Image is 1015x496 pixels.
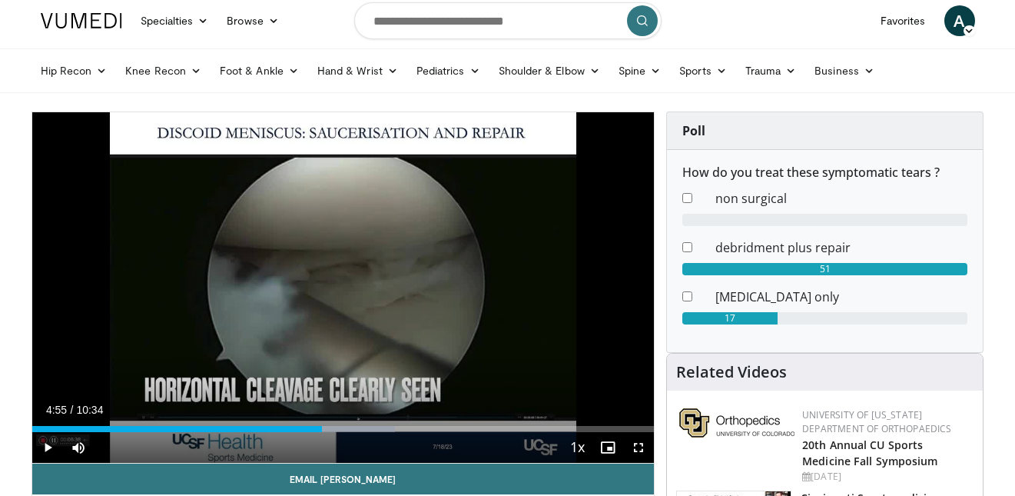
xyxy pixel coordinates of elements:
div: 17 [682,312,778,325]
div: 51 [682,263,967,275]
span: / [71,404,74,416]
div: [DATE] [802,470,970,484]
button: Enable picture-in-picture mode [592,432,623,463]
a: Pediatrics [407,55,489,86]
input: Search topics, interventions [354,2,662,39]
button: Play [32,432,63,463]
a: Foot & Ankle [211,55,308,86]
a: Trauma [736,55,806,86]
a: Favorites [871,5,935,36]
img: VuMedi Logo [41,13,122,28]
span: 4:55 [46,404,67,416]
h6: How do you treat these symptomatic tears ? [682,165,967,180]
a: Hand & Wrist [308,55,407,86]
button: Playback Rate [562,432,592,463]
span: 10:34 [76,404,103,416]
img: 355603a8-37da-49b6-856f-e00d7e9307d3.png.150x105_q85_autocrop_double_scale_upscale_version-0.2.png [679,408,794,438]
a: Knee Recon [116,55,211,86]
dd: debridment plus repair [704,238,979,257]
a: Business [805,55,884,86]
a: University of [US_STATE] Department of Orthopaedics [802,408,951,435]
button: Fullscreen [623,432,654,463]
dd: non surgical [704,189,979,208]
a: Sports [670,55,736,86]
a: Specialties [131,5,218,36]
button: Mute [63,432,94,463]
a: Browse [217,5,288,36]
video-js: Video Player [32,112,655,464]
h4: Related Videos [676,363,787,381]
a: Email [PERSON_NAME] [32,464,655,494]
a: Spine [609,55,670,86]
a: Shoulder & Elbow [489,55,609,86]
a: A [944,5,975,36]
a: 20th Annual CU Sports Medicine Fall Symposium [802,438,937,468]
dd: [MEDICAL_DATA] only [704,288,979,306]
strong: Poll [682,122,705,139]
a: Hip Recon [32,55,117,86]
div: Progress Bar [32,426,655,432]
